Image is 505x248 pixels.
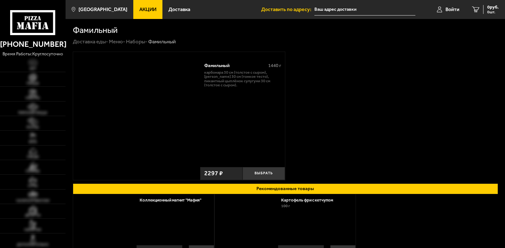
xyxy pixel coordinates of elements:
[140,198,207,202] a: Коллекционный магнит "Мафия"
[168,7,190,12] span: Доставка
[204,170,223,177] span: 2297 ₽
[73,38,108,45] a: Доставка еды-
[281,198,338,202] a: Картофель фри с кетчупом
[487,10,499,14] span: 0 шт.
[126,38,147,45] a: Наборы-
[109,38,125,45] a: Меню-
[268,63,281,68] span: 1440 г
[445,7,459,12] span: Войти
[204,63,263,69] div: Фамильный
[261,7,314,12] span: Доставить по адресу:
[314,4,415,15] input: Ваш адрес доставки
[73,183,498,194] button: Рекомендованные товары
[79,7,127,12] span: [GEOGRAPHIC_DATA]
[204,70,281,87] p: Карбонара 30 см (толстое с сыром), [PERSON_NAME] 30 см (тонкое тесто), Пикантный цыплёнок сулугун...
[281,204,290,208] span: 100 г
[243,167,285,180] button: Выбрать
[487,5,499,9] span: 0 руб.
[73,52,200,180] a: Фамильный
[148,38,176,45] div: Фамильный
[73,26,118,34] h1: Фамильный
[139,7,156,12] span: Акции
